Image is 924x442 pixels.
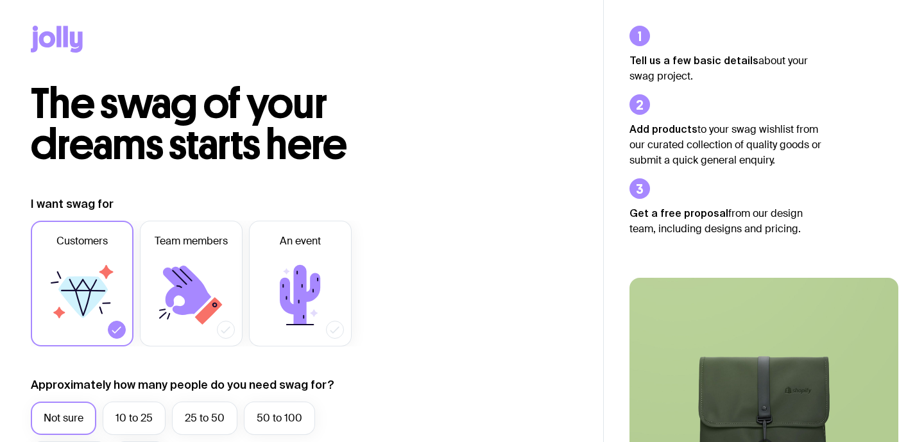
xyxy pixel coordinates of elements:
[629,207,728,219] strong: Get a free proposal
[629,55,758,66] strong: Tell us a few basic details
[629,123,697,135] strong: Add products
[629,53,822,84] p: about your swag project.
[629,121,822,168] p: to your swag wishlist from our curated collection of quality goods or submit a quick general enqu...
[244,402,315,435] label: 50 to 100
[31,402,96,435] label: Not sure
[155,234,228,249] span: Team members
[172,402,237,435] label: 25 to 50
[629,205,822,237] p: from our design team, including designs and pricing.
[31,196,114,212] label: I want swag for
[56,234,108,249] span: Customers
[103,402,166,435] label: 10 to 25
[31,377,334,393] label: Approximately how many people do you need swag for?
[31,78,347,170] span: The swag of your dreams starts here
[280,234,321,249] span: An event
